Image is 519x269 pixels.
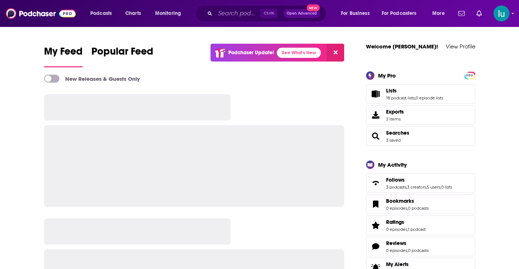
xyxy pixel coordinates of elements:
span: Exports [386,108,404,115]
span: Reviews [366,237,475,256]
button: Show profile menu [494,5,510,21]
a: Reviews [369,241,383,252]
a: 18 podcast lists [386,95,415,100]
button: open menu [85,8,121,19]
span: Reviews [386,240,406,246]
a: Follows [369,178,383,188]
span: PRO [465,73,474,78]
button: open menu [336,8,379,19]
a: New Releases & Guests Only [44,75,140,83]
a: Popular Feed [91,45,153,67]
button: open menu [377,8,427,19]
a: 0 episodes [386,206,407,211]
span: , [407,248,408,253]
span: Ratings [386,219,404,225]
button: Open AdvancedNew [283,9,320,18]
span: My Alerts [386,261,409,268]
span: Charts [125,8,141,19]
span: Open Advanced [287,12,317,15]
span: Bookmarks [386,198,414,204]
a: Show notifications dropdown [455,7,468,20]
span: New [307,4,320,11]
a: Lists [369,89,383,99]
span: , [426,185,427,190]
span: , [440,185,441,190]
a: Bookmarks [386,198,429,204]
span: More [432,8,445,19]
span: , [415,95,416,100]
a: Ratings [386,219,426,225]
a: PRO [465,72,474,78]
a: 0 lists [441,185,452,190]
div: Search podcasts, credits, & more... [202,5,333,22]
a: Follows [386,177,452,183]
span: Monitoring [155,8,181,19]
a: View Profile [446,43,475,50]
a: Exports [366,105,475,125]
a: 3 creators [407,185,426,190]
span: 3 items [386,116,404,122]
a: Ratings [369,220,383,230]
a: 0 podcasts [408,206,429,211]
span: My Feed [44,45,83,62]
a: 0 episodes [386,248,407,253]
img: Podchaser - Follow, Share and Rate Podcasts [6,7,76,20]
p: Podchaser Update! [228,50,274,56]
span: , [407,227,408,232]
span: , [407,206,408,211]
a: Bookmarks [369,199,383,209]
span: Searches [366,126,475,146]
span: Lists [366,84,475,104]
a: 0 episode lists [416,95,443,100]
span: For Podcasters [382,8,417,19]
button: open menu [150,8,190,19]
a: 1 podcast [408,227,426,232]
span: Bookmarks [366,194,475,214]
input: Search podcasts, credits, & more... [215,8,260,19]
a: 3 saved [386,138,401,143]
a: 5 users [427,185,440,190]
span: Podcasts [90,8,112,19]
a: See What's New [277,48,321,58]
a: Welcome [PERSON_NAME]! [366,43,438,50]
a: 0 episodes [386,227,407,232]
a: 3 podcasts [386,185,406,190]
span: Follows [386,177,405,183]
a: Reviews [386,240,429,246]
span: Ctrl K [260,9,278,18]
span: Lists [386,87,397,94]
img: User Profile [494,5,510,21]
span: Exports [369,110,383,120]
a: My Feed [44,45,83,67]
a: Searches [369,131,383,141]
button: open menu [427,8,454,19]
a: Lists [386,87,443,94]
a: Show notifications dropdown [473,7,485,20]
span: Ratings [366,215,475,235]
span: For Business [341,8,370,19]
div: My Pro [378,72,396,79]
a: 0 podcasts [408,248,429,253]
span: Follows [366,173,475,193]
span: Logged in as lusodano [494,5,510,21]
div: My Activity [378,161,407,168]
span: Popular Feed [91,45,153,62]
a: Charts [121,8,145,19]
a: Searches [386,130,409,136]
